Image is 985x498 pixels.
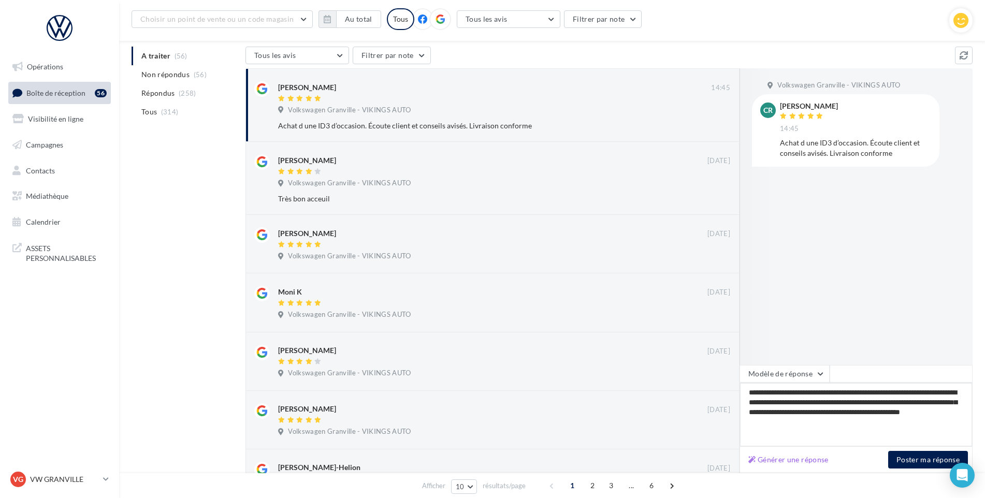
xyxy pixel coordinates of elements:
span: [DATE] [707,405,730,415]
span: ... [623,477,640,494]
span: Non répondus [141,69,190,80]
span: [DATE] [707,229,730,239]
div: [PERSON_NAME] [278,345,336,356]
span: (314) [161,108,179,116]
span: (258) [179,89,196,97]
div: Achat d une ID3 d’occasion. Écoute client et conseils avisés. Livraison conforme [780,138,931,158]
a: Opérations [6,56,113,78]
a: Calendrier [6,211,113,233]
span: 14:45 [780,124,799,134]
span: [DATE] [707,288,730,297]
span: Campagnes [26,140,63,149]
a: Contacts [6,160,113,182]
div: [PERSON_NAME] [278,404,336,414]
span: [DATE] [707,464,730,473]
span: Boîte de réception [26,88,85,97]
button: Choisir un point de vente ou un code magasin [132,10,313,28]
span: [DATE] [707,347,730,356]
p: VW GRANVILLE [30,474,99,485]
span: Opérations [27,62,63,71]
span: Visibilité en ligne [28,114,83,123]
a: Boîte de réception56 [6,82,113,104]
button: Tous les avis [245,47,349,64]
span: Répondus [141,88,175,98]
div: Open Intercom Messenger [950,463,975,488]
span: Tous [141,107,157,117]
span: VG [13,474,23,485]
span: ASSETS PERSONNALISABLES [26,241,107,263]
span: résultats/page [483,481,526,491]
div: [PERSON_NAME] [780,102,838,110]
a: VG VW GRANVILLE [8,470,111,489]
button: Filtrer par note [353,47,431,64]
button: Au total [318,10,381,28]
span: 1 [564,477,581,494]
button: Au total [336,10,381,28]
div: 56 [95,89,107,97]
div: Très bon acceuil [278,194,663,204]
a: Médiathèque [6,185,113,207]
span: CR [763,105,773,115]
span: Volkswagen Granville - VIKINGS AUTO [288,252,411,261]
span: 3 [603,477,619,494]
div: [PERSON_NAME]-Helion [278,462,360,473]
span: Volkswagen Granville - VIKINGS AUTO [288,427,411,436]
span: 10 [456,482,465,491]
div: [PERSON_NAME] [278,82,336,93]
span: Volkswagen Granville - VIKINGS AUTO [777,81,900,90]
div: Achat d une ID3 d’occasion. Écoute client et conseils avisés. Livraison conforme [278,121,663,131]
button: Tous les avis [457,10,560,28]
span: Volkswagen Granville - VIKINGS AUTO [288,310,411,319]
span: (56) [194,70,207,79]
button: Modèle de réponse [740,365,830,383]
span: Calendrier [26,217,61,226]
button: Poster ma réponse [888,451,968,468]
button: Générer une réponse [744,453,833,466]
span: Médiathèque [26,192,68,200]
span: 14:45 [711,83,730,93]
span: Choisir un point de vente ou un code magasin [140,14,294,23]
span: Afficher [422,481,445,491]
span: Contacts [26,166,55,174]
a: Visibilité en ligne [6,108,113,130]
div: Moni K [278,287,302,297]
div: [PERSON_NAME] [278,155,336,166]
span: Volkswagen Granville - VIKINGS AUTO [288,106,411,115]
span: Tous les avis [466,14,508,23]
div: [PERSON_NAME] [278,228,336,239]
span: Volkswagen Granville - VIKINGS AUTO [288,179,411,188]
a: Campagnes [6,134,113,156]
div: Tous [387,8,414,30]
span: 6 [643,477,660,494]
button: 10 [451,479,477,494]
span: Tous les avis [254,51,296,60]
span: 2 [584,477,601,494]
a: ASSETS PERSONNALISABLES [6,237,113,268]
span: Volkswagen Granville - VIKINGS AUTO [288,369,411,378]
button: Filtrer par note [564,10,642,28]
span: [DATE] [707,156,730,166]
